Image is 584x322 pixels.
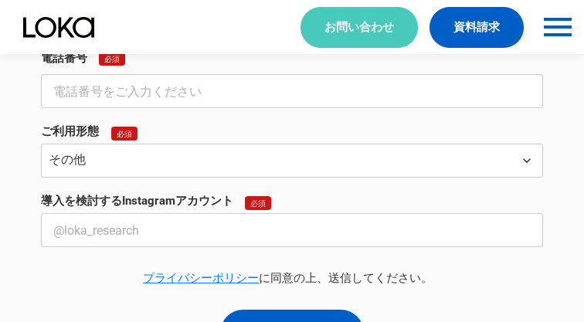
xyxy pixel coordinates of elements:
[33,270,543,286] p: に同意の上、送信してください。
[104,54,120,63] p: 必須
[41,193,233,209] p: 導入を検討するInstagramアカウント
[41,213,543,247] input: @loka_research
[41,74,543,108] input: 電話番号をご入力ください
[430,7,524,48] a: 資料請求
[41,50,87,66] p: 電話番号
[250,198,266,208] p: 必須
[117,129,132,138] p: 必須
[300,7,418,48] a: お問い合わせ
[41,124,99,140] p: ご利用形態
[539,8,576,46] button: menu
[143,271,259,285] a: プライバシーポリシー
